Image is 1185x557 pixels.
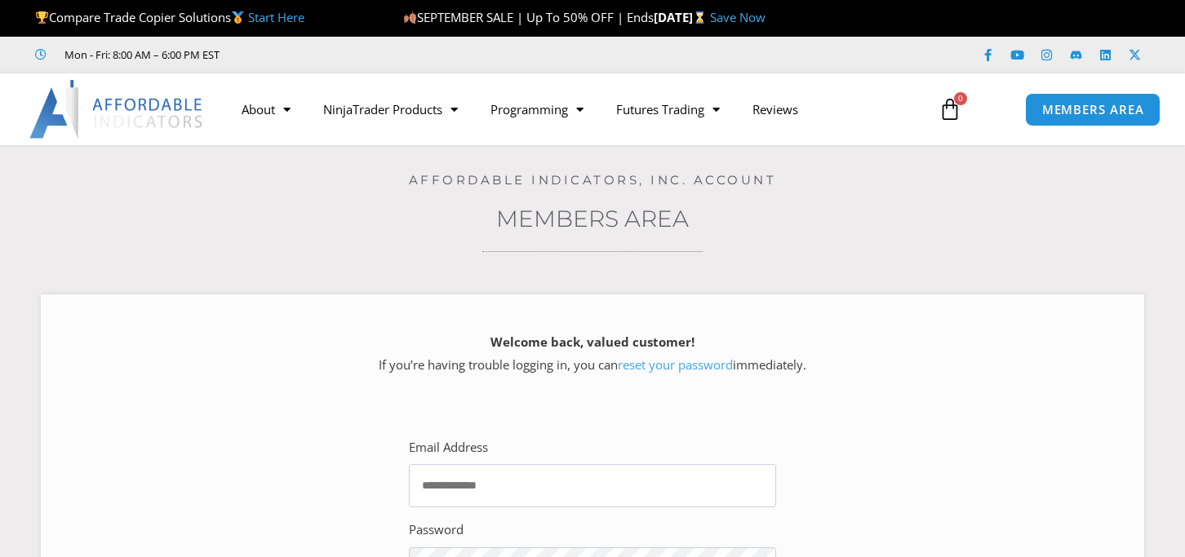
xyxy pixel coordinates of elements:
[954,92,967,105] span: 0
[225,91,925,128] nav: Menu
[29,80,205,139] img: LogoAI | Affordable Indicators – NinjaTrader
[694,11,706,24] img: ⌛
[232,11,244,24] img: 🥇
[409,172,777,188] a: Affordable Indicators, Inc. Account
[409,436,488,459] label: Email Address
[409,519,464,542] label: Password
[404,11,416,24] img: 🍂
[69,331,1116,377] p: If you’re having trouble logging in, you can immediately.
[36,11,48,24] img: 🏆
[600,91,736,128] a: Futures Trading
[710,9,766,25] a: Save Now
[403,9,654,25] span: SEPTEMBER SALE | Up To 50% OFF | Ends
[736,91,814,128] a: Reviews
[914,86,986,133] a: 0
[307,91,474,128] a: NinjaTrader Products
[242,46,487,63] iframe: Customer reviews powered by Trustpilot
[496,205,689,232] a: Members Area
[1042,104,1144,116] span: MEMBERS AREA
[35,9,304,25] span: Compare Trade Copier Solutions
[248,9,304,25] a: Start Here
[474,91,600,128] a: Programming
[225,91,307,128] a: About
[490,334,695,350] strong: Welcome back, valued customer!
[1025,93,1161,126] a: MEMBERS AREA
[654,9,710,25] strong: [DATE]
[618,356,733,373] a: reset your password
[60,45,220,64] span: Mon - Fri: 8:00 AM – 6:00 PM EST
